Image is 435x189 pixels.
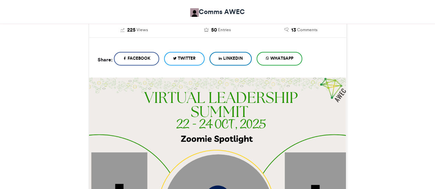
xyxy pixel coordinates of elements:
span: 225 [127,26,135,34]
span: Views [137,27,148,33]
a: LinkedIn [209,52,252,66]
a: Comms AWEC [190,7,245,17]
span: Twitter [178,55,196,61]
a: Facebook [114,52,159,66]
span: Facebook [128,55,150,61]
a: 225 Views [98,26,171,34]
a: Twitter [164,52,205,66]
span: WhatsApp [270,55,293,61]
a: 13 Comments [264,26,338,34]
img: Comms AWEC [190,8,199,17]
a: 50 Entries [181,26,254,34]
span: Entries [218,27,231,33]
span: 13 [291,26,296,34]
span: Comments [297,27,317,33]
span: 50 [211,26,217,34]
span: LinkedIn [223,55,243,61]
h5: Share: [98,55,112,64]
a: WhatsApp [257,52,302,66]
iframe: chat widget [406,162,428,182]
